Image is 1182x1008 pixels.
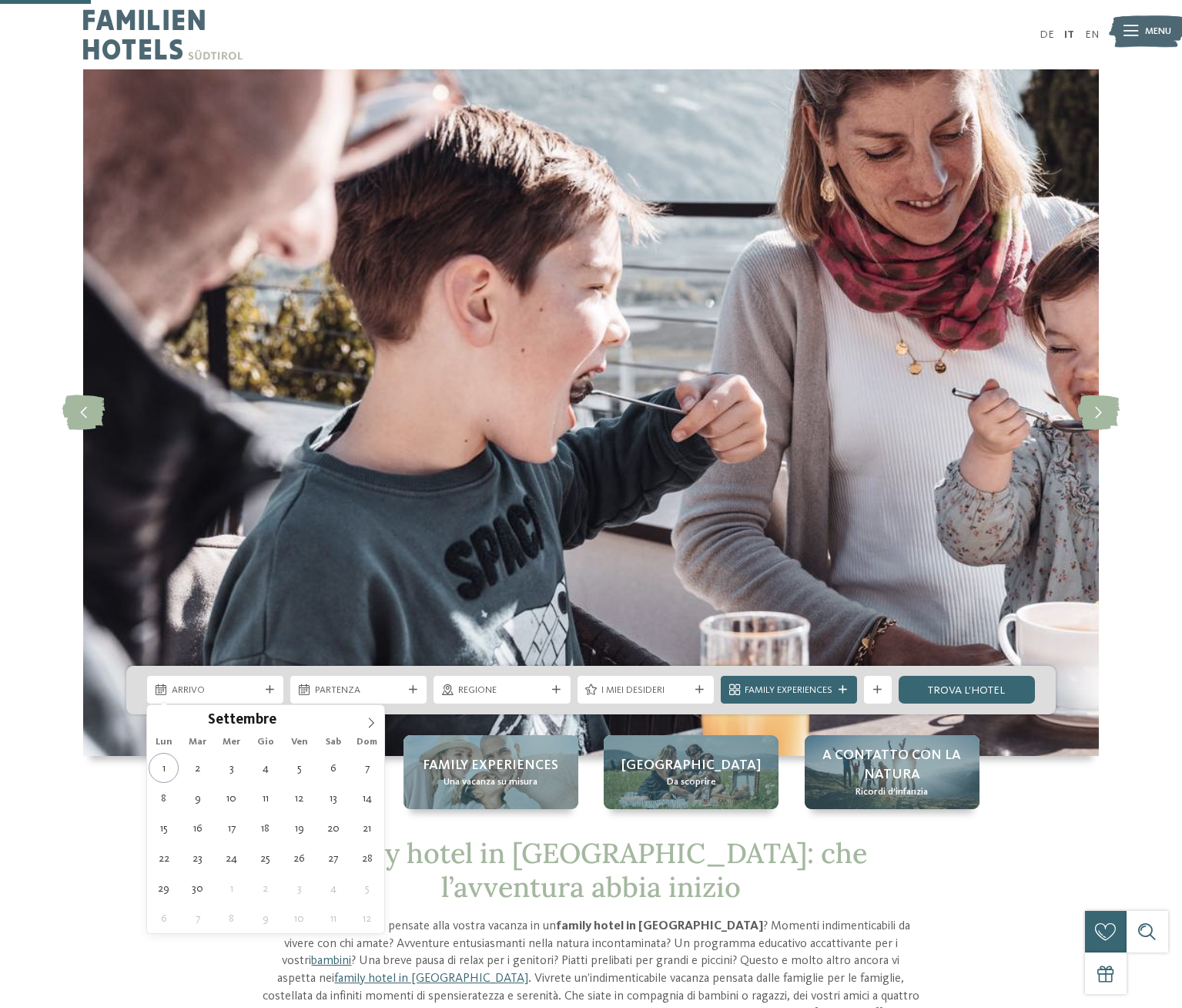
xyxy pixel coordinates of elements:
span: Partenza [315,684,403,697]
span: Settembre 15, 2025 [149,813,179,843]
span: Mer [215,738,249,748]
a: DE [1040,29,1054,40]
span: Ottobre 9, 2025 [250,903,280,933]
strong: family hotel in [GEOGRAPHIC_DATA] [556,920,763,932]
span: A contatto con la natura [819,746,966,785]
span: Arrivo [172,684,260,697]
span: Settembre 4, 2025 [250,753,280,783]
input: Year [276,711,327,727]
span: Ottobre 6, 2025 [149,903,179,933]
span: Settembre 23, 2025 [182,843,213,873]
a: Family hotel in Trentino Alto Adige: la vacanza ideale per grandi e piccini [GEOGRAPHIC_DATA] Da ... [604,735,779,809]
span: Ottobre 10, 2025 [284,903,314,933]
span: Ottobre 1, 2025 [216,873,246,903]
span: Settembre 27, 2025 [318,843,348,873]
span: Dom [350,738,384,748]
span: Settembre 21, 2025 [352,813,382,843]
span: Family experiences [423,756,558,775]
span: Ottobre 11, 2025 [318,903,348,933]
span: Settembre 9, 2025 [182,783,213,813]
span: Ottobre 8, 2025 [216,903,246,933]
a: Family hotel in Trentino Alto Adige: la vacanza ideale per grandi e piccini Family experiences Un... [403,735,578,809]
a: family hotel in [GEOGRAPHIC_DATA] [334,973,528,985]
span: Family Experiences [745,684,832,697]
span: Settembre 12, 2025 [284,783,314,813]
span: Ottobre 5, 2025 [352,873,382,903]
span: Settembre 26, 2025 [284,843,314,873]
span: Ottobre 3, 2025 [284,873,314,903]
span: Settembre 5, 2025 [284,753,314,783]
span: Gio [249,738,283,748]
span: Settembre 29, 2025 [149,873,179,903]
a: Family hotel in Trentino Alto Adige: la vacanza ideale per grandi e piccini A contatto con la nat... [805,735,979,809]
span: Settembre 22, 2025 [149,843,179,873]
span: Settembre 3, 2025 [216,753,246,783]
span: Lun [147,738,181,748]
span: Settembre 6, 2025 [318,753,348,783]
span: Settembre 18, 2025 [250,813,280,843]
a: EN [1085,29,1099,40]
span: Mar [181,738,215,748]
span: Settembre 10, 2025 [216,783,246,813]
span: Settembre 1, 2025 [149,753,179,783]
span: Ottobre 4, 2025 [318,873,348,903]
span: Settembre 11, 2025 [250,783,280,813]
span: Settembre 28, 2025 [352,843,382,873]
span: Settembre 7, 2025 [352,753,382,783]
span: Ricordi d’infanzia [856,785,928,799]
span: Settembre 14, 2025 [352,783,382,813]
span: Settembre 17, 2025 [216,813,246,843]
span: Settembre [208,714,276,728]
img: Family hotel in Trentino Alto Adige: la vacanza ideale per grandi e piccini [83,69,1099,756]
span: Settembre 13, 2025 [318,783,348,813]
span: Settembre 16, 2025 [182,813,213,843]
span: I miei desideri [601,684,689,697]
a: trova l’hotel [899,676,1035,704]
span: Sab [316,738,350,748]
a: bambini [311,955,351,967]
span: Ven [283,738,316,748]
span: Settembre 25, 2025 [250,843,280,873]
span: Settembre 24, 2025 [216,843,246,873]
span: Ottobre 7, 2025 [182,903,213,933]
span: Family hotel in [GEOGRAPHIC_DATA]: che l’avventura abbia inizio [314,835,867,904]
span: Da scoprire [667,775,716,789]
span: Regione [458,684,546,697]
span: Ottobre 12, 2025 [352,903,382,933]
span: Settembre 19, 2025 [284,813,314,843]
span: [GEOGRAPHIC_DATA] [621,756,761,775]
span: Menu [1145,25,1171,39]
a: IT [1064,29,1074,40]
span: Settembre 20, 2025 [318,813,348,843]
span: Settembre 2, 2025 [182,753,213,783]
span: Settembre 8, 2025 [149,783,179,813]
span: Ottobre 2, 2025 [250,873,280,903]
span: Settembre 30, 2025 [182,873,213,903]
span: Una vacanza su misura [444,775,537,789]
